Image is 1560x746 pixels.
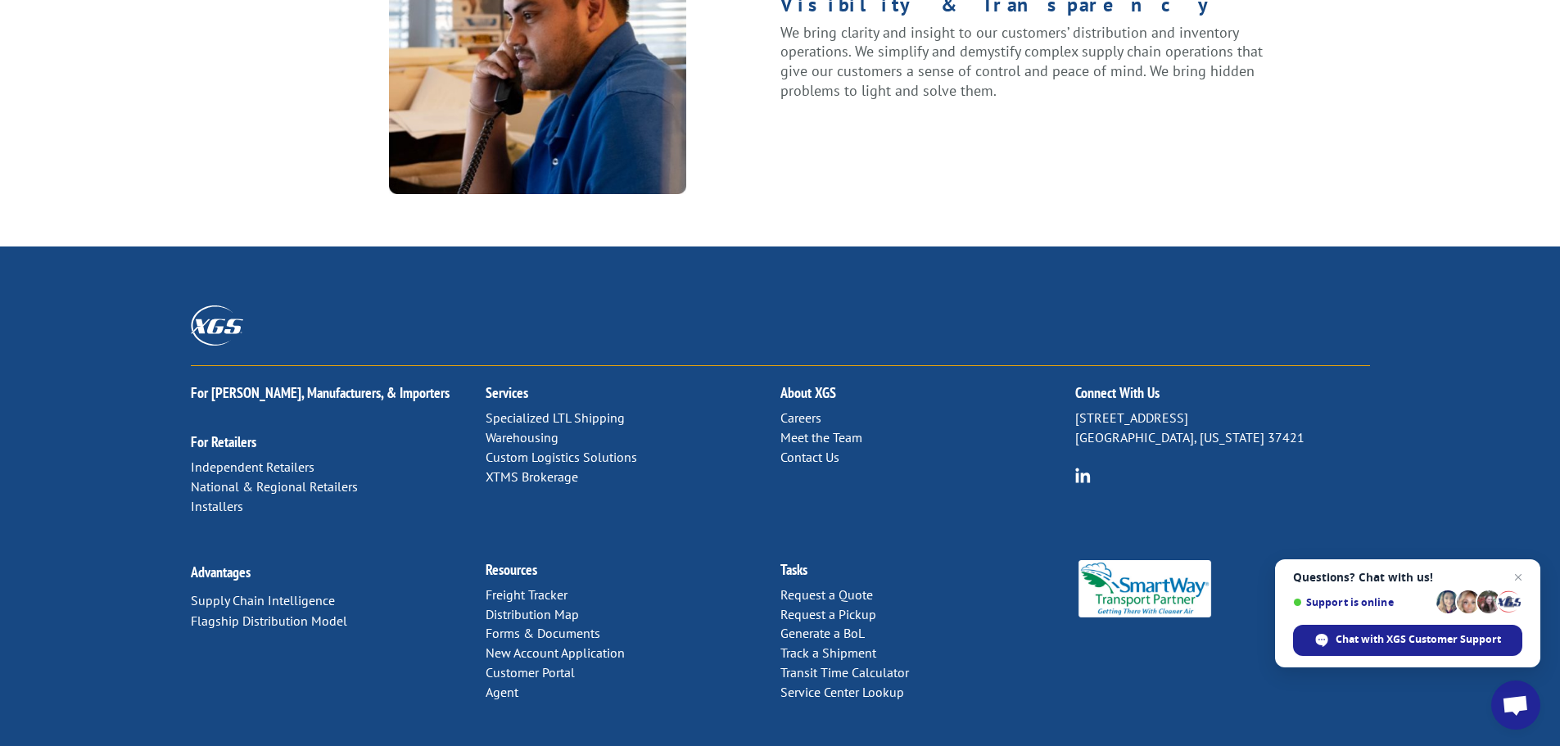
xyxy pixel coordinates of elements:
a: Services [486,383,528,402]
a: For [PERSON_NAME], Manufacturers, & Importers [191,383,450,402]
a: For Retailers [191,432,256,451]
span: Support is online [1293,596,1431,608]
a: Freight Tracker [486,586,567,603]
a: Forms & Documents [486,625,600,641]
h2: Tasks [780,563,1075,585]
a: Track a Shipment [780,644,876,661]
a: Flagship Distribution Model [191,613,347,629]
span: Close chat [1508,567,1528,587]
img: XGS_Logos_ALL_2024_All_White [191,305,243,346]
div: Chat with XGS Customer Support [1293,625,1522,656]
a: Custom Logistics Solutions [486,449,637,465]
div: Open chat [1491,680,1540,730]
span: Questions? Chat with us! [1293,571,1522,584]
a: Customer Portal [486,664,575,680]
a: Contact Us [780,449,839,465]
a: Advantages [191,563,251,581]
a: Service Center Lookup [780,684,904,700]
a: New Account Application [486,644,625,661]
a: National & Regional Retailers [191,478,358,495]
p: We bring clarity and insight to our customers’ distribution and inventory operations. We simplify... [780,23,1266,101]
a: XTMS Brokerage [486,468,578,485]
img: Smartway_Logo [1075,560,1215,617]
a: Resources [486,560,537,579]
a: Generate a BoL [780,625,865,641]
a: Independent Retailers [191,459,314,475]
a: Supply Chain Intelligence [191,592,335,608]
img: group-6 [1075,468,1091,483]
p: [STREET_ADDRESS] [GEOGRAPHIC_DATA], [US_STATE] 37421 [1075,409,1370,448]
a: About XGS [780,383,836,402]
a: Warehousing [486,429,558,445]
span: Chat with XGS Customer Support [1336,632,1501,647]
a: Meet the Team [780,429,862,445]
h2: Connect With Us [1075,386,1370,409]
a: Request a Pickup [780,606,876,622]
a: Transit Time Calculator [780,664,909,680]
a: Specialized LTL Shipping [486,409,625,426]
a: Careers [780,409,821,426]
a: Request a Quote [780,586,873,603]
a: Installers [191,498,243,514]
a: Agent [486,684,518,700]
a: Distribution Map [486,606,579,622]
